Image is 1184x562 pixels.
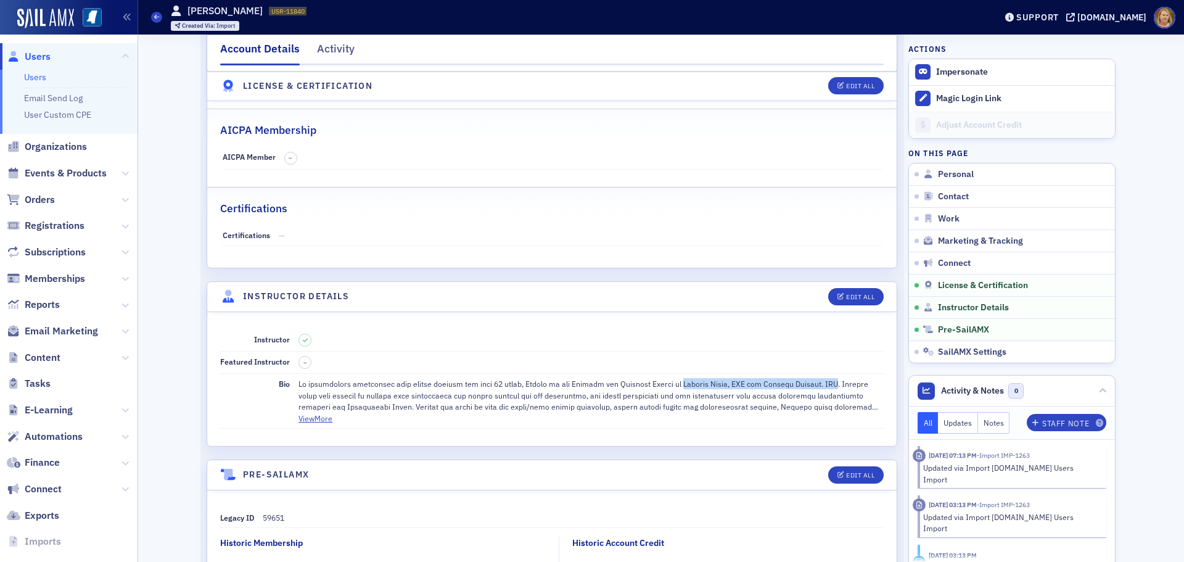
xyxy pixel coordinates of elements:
span: Featured Instructor [220,357,290,366]
a: Adjust Account Credit [909,112,1115,138]
dd: 59651 [263,508,884,527]
a: User Custom CPE [24,109,91,120]
span: 0 [1008,383,1024,399]
div: Import [182,23,235,30]
button: Notes [978,412,1010,434]
span: Content [25,351,60,365]
a: Users [7,50,51,64]
a: E-Learning [7,403,73,417]
button: Staff Note [1027,414,1106,431]
a: View Homepage [74,8,102,29]
a: Imports [7,535,61,548]
span: Tasks [25,377,51,391]
a: Finance [7,456,60,469]
a: Registrations [7,219,84,233]
time: 5/5/2025 07:13 PM [929,451,977,460]
button: Edit All [828,288,884,305]
a: Email Send Log [24,93,83,104]
img: SailAMX [17,9,74,28]
div: Staff Note [1042,420,1089,427]
h4: Actions [908,43,947,54]
div: Lo ipsumdolors ametconsec adip elitse doeiusm tem inci 62 utlab, Etdolo ma ali Enimadm ven Quisno... [298,378,884,412]
span: Reports [25,298,60,312]
div: Edit All [846,294,874,300]
a: Reports [7,298,60,312]
h1: [PERSON_NAME] [187,4,263,18]
div: Support [1016,12,1059,23]
span: Events & Products [25,167,107,180]
button: ViewMore [298,413,332,424]
span: Automations [25,430,83,444]
div: Imported Activity [913,498,926,511]
h4: On this page [908,147,1116,159]
span: Certifications [223,230,270,240]
span: Pre-SailAMX [938,324,989,336]
a: Subscriptions [7,246,86,259]
span: Profile [1154,7,1175,28]
div: Imported Activity [913,449,926,462]
a: Tasks [7,377,51,391]
a: Content [7,351,60,365]
a: Email Marketing [7,324,98,338]
a: Automations [7,430,83,444]
span: Subscriptions [25,246,86,259]
div: Updated via Import [DOMAIN_NAME] Users Import [923,462,1098,485]
div: Created Via: Import [171,21,240,31]
span: Import IMP-1263 [977,451,1030,460]
span: — [279,230,285,240]
span: Email Marketing [25,324,98,338]
span: Connect [25,482,62,496]
span: Connect [938,258,971,269]
span: Imports [25,535,61,548]
a: Events & Products [7,167,107,180]
span: – [303,358,307,367]
h2: AICPA Membership [220,122,316,138]
div: Historic Membership [220,537,303,550]
span: Instructor Details [938,302,1009,313]
a: Orders [7,193,55,207]
a: Organizations [7,140,87,154]
span: Organizations [25,140,87,154]
button: Impersonate [936,67,988,78]
span: AICPA Member [223,152,276,162]
a: Connect [7,482,62,496]
span: Activity & Notes [941,384,1004,397]
span: Work [938,213,960,225]
span: SailAMX Settings [938,347,1006,358]
span: – [289,154,292,162]
time: 5/5/2025 03:13 PM [929,500,977,509]
div: Magic Login Link [936,93,1109,104]
h2: Certifications [220,200,287,217]
span: License & Certification [938,280,1028,291]
span: Legacy ID [220,513,254,523]
span: Finance [25,456,60,469]
a: Users [24,72,46,83]
div: Adjust Account Credit [936,120,1109,131]
img: SailAMX [83,8,102,27]
span: Registrations [25,219,84,233]
div: [DOMAIN_NAME] [1077,12,1146,23]
button: Updates [938,412,978,434]
span: Contact [938,191,969,202]
div: Activity [317,41,355,64]
h4: Instructor Details [243,290,349,303]
span: Import IMP-1263 [977,500,1030,509]
span: Orders [25,193,55,207]
span: Marketing & Tracking [938,236,1023,247]
span: Memberships [25,272,85,286]
span: Bio [279,379,290,389]
span: Exports [25,509,59,523]
h4: Pre-SailAMX [243,468,309,481]
span: Instructor [254,334,290,344]
div: Account Details [220,41,300,65]
span: Created Via : [182,22,216,30]
span: Users [25,50,51,64]
button: [DOMAIN_NAME] [1066,13,1151,22]
div: Edit All [846,472,874,479]
span: USR-11840 [271,7,305,15]
div: Edit All [846,83,874,90]
div: Updated via Import [DOMAIN_NAME] Users Import [923,511,1098,534]
span: E-Learning [25,403,73,417]
div: Historic Account Credit [572,537,664,550]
